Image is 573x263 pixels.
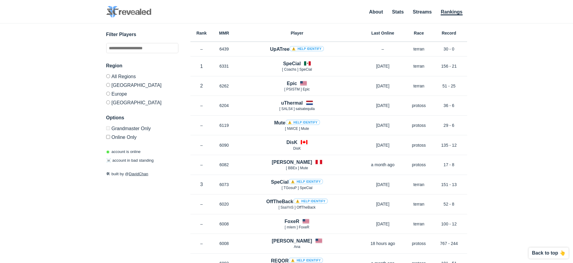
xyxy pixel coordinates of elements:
a: Rankings [441,9,462,15]
span: ◉ [106,149,109,154]
p: terran [407,201,431,207]
p: [DATE] [359,83,407,89]
p: 6008 [213,221,236,227]
label: Only Show accounts currently in Grandmaster [106,126,178,133]
p: terran [407,221,431,227]
label: Only show accounts currently laddering [106,133,178,140]
p: 135 - 12 [431,142,467,148]
p: 3 [190,181,213,188]
p: – [190,102,213,109]
p: 52 - 8 [431,201,467,207]
span: [ SALS4 ] salsatequila [279,107,315,111]
p: [DATE] [359,201,407,207]
p: 6331 [213,63,236,69]
p: protoss [407,240,431,246]
h4: [PERSON_NAME] [272,159,312,166]
p: protoss [407,162,431,168]
p: 18 hours ago [359,240,407,246]
p: Back to top 👆 [532,251,565,255]
h4: UpATree [270,46,324,53]
label: All Regions [106,74,178,81]
h4: SpeCial [271,179,323,185]
p: 6073 [213,182,236,188]
p: 6090 [213,142,236,148]
span: ☠️ [106,158,111,163]
p: – [190,221,213,227]
h6: Player [236,31,359,35]
p: account in bad standing [106,157,154,164]
p: 6082 [213,162,236,168]
p: – [190,240,213,246]
p: [DATE] [359,182,407,188]
p: 36 - 6 [431,102,467,109]
span: Ana [294,245,300,249]
a: DavidChan [129,172,148,176]
h4: DisK [286,139,297,146]
h6: Last Online [359,31,407,35]
span: [ mIem ] FoxeR [285,225,309,229]
p: 17 - 8 [431,162,467,168]
p: – [190,46,213,52]
span: [ TGosuP ] SpeCial [282,186,312,190]
h6: Rank [190,31,213,35]
p: a month ago [359,162,407,168]
p: – [359,46,407,52]
span: [ Coachs ] SpeCial [282,67,312,72]
h4: [PERSON_NAME] [272,237,312,244]
p: [DATE] [359,221,407,227]
a: About [369,9,383,14]
a: Stats [392,9,404,14]
input: All Regions [106,74,110,78]
p: – [190,122,213,128]
input: Online Only [106,135,110,139]
p: 51 - 25 [431,83,467,89]
p: [DATE] [359,122,407,128]
span: 🛠 [106,172,110,176]
p: 2 [190,82,213,89]
p: 29 - 6 [431,122,467,128]
input: [GEOGRAPHIC_DATA] [106,83,110,87]
h3: Region [106,62,178,69]
h4: Epic [287,80,297,87]
p: 6262 [213,83,236,89]
p: 151 - 13 [431,182,467,188]
p: 30 - 0 [431,46,467,52]
h4: Mute [274,119,320,126]
a: ⚠️ Help identify [288,179,323,184]
a: ⚠️ Help identify [293,198,328,204]
h3: Options [106,114,178,121]
p: built by @ [106,171,178,177]
p: terran [407,182,431,188]
p: – [190,142,213,148]
a: ⚠️ Help identify [285,120,320,125]
h6: Race [407,31,431,35]
a: ⚠️ Help identify [289,46,324,51]
p: 6119 [213,122,236,128]
input: Europe [106,92,110,96]
p: [DATE] [359,63,407,69]
p: 156 - 21 [431,63,467,69]
a: Streams [413,9,432,14]
span: DisK [293,146,301,151]
p: 767 - 244 [431,240,467,246]
p: 100 - 12 [431,221,467,227]
p: terran [407,46,431,52]
p: 1 [190,63,213,70]
p: account is online [106,149,141,155]
p: [DATE] [359,102,407,109]
span: [ SsaYnS ] OffTheBack [279,205,316,209]
p: terran [407,63,431,69]
h4: SpeCial [283,60,301,67]
p: terran [407,83,431,89]
a: ⚠️ Help identify [288,258,323,263]
img: SC2 Revealed [106,6,151,18]
p: 6020 [213,201,236,207]
p: 6439 [213,46,236,52]
label: [GEOGRAPHIC_DATA] [106,81,178,89]
p: protoss [407,102,431,109]
p: protoss [407,142,431,148]
label: Europe [106,89,178,98]
p: – [190,162,213,168]
input: [GEOGRAPHIC_DATA] [106,100,110,104]
h4: FoxeR [285,218,299,225]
